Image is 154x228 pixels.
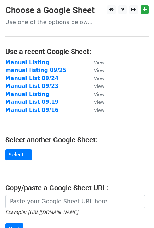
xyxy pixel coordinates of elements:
[5,136,149,144] h4: Select another Google Sheet:
[94,84,104,89] small: View
[5,47,149,56] h4: Use a recent Google Sheet:
[5,184,149,192] h4: Copy/paste a Google Sheet URL:
[5,59,49,66] a: Manual Listing
[5,5,149,16] h3: Choose a Google Sheet
[87,91,104,97] a: View
[5,195,145,208] input: Paste your Google Sheet URL here
[5,18,149,26] p: Use one of the options below...
[5,149,32,160] a: Select...
[5,83,58,89] a: Manual List 09/23
[87,59,104,66] a: View
[87,99,104,105] a: View
[87,83,104,89] a: View
[87,67,104,73] a: View
[5,67,67,73] a: manual listing 09/25
[94,76,104,81] small: View
[5,99,58,105] a: Manual List 09.19
[87,75,104,82] a: View
[5,210,78,215] small: Example: [URL][DOMAIN_NAME]
[5,75,58,82] a: Manual List 09/24
[87,107,104,113] a: View
[94,100,104,105] small: View
[5,107,58,113] a: Manual List 09/16
[94,68,104,73] small: View
[94,108,104,113] small: View
[94,92,104,97] small: View
[5,91,49,97] a: Manual Listing
[94,60,104,65] small: View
